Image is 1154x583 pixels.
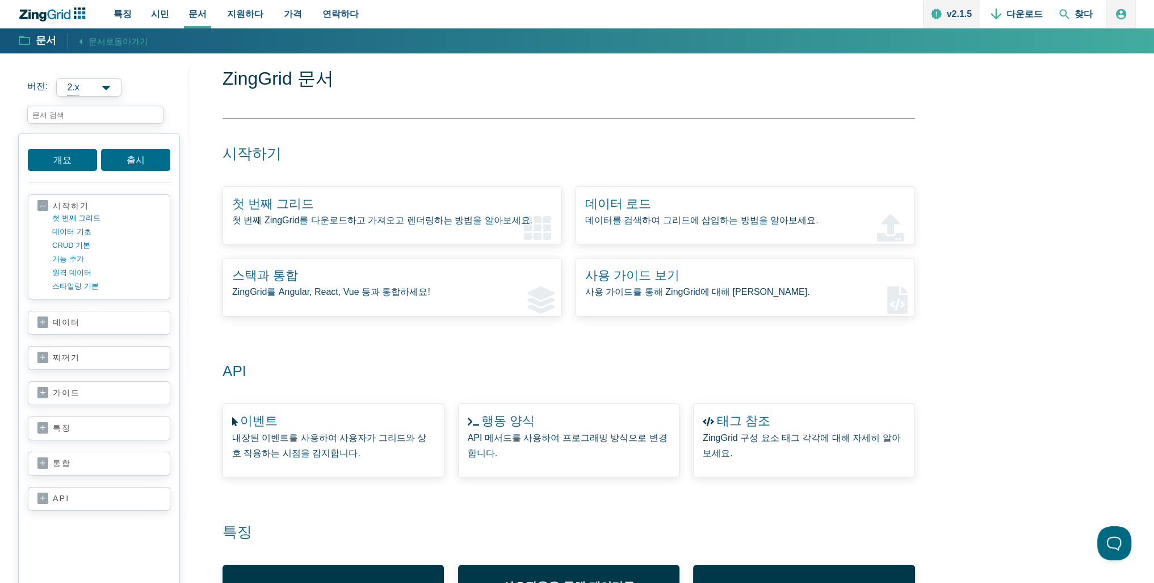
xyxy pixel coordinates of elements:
[68,33,148,48] a: 문서로돌아가기
[52,268,91,277] font: 원격 데이터
[37,388,161,399] a: 가이드
[37,317,161,328] a: 데이터
[101,149,170,171] a: 출시
[114,9,132,19] font: 특징
[52,227,91,236] font: 데이터 기초
[52,252,161,266] a: 기능 추가
[232,215,532,225] font: 첫 번째 ZingGrid를 다운로드하고 가져오고 렌더링하는 방법을 알아보세요.
[52,241,90,249] font: CRUD 기본
[27,106,163,124] input: 검색 입력
[52,255,84,263] font: 기능 추가
[284,9,302,19] font: 가격
[151,9,169,19] font: 시민
[89,36,114,46] font: 문서로
[481,414,535,428] a: 행동 양식
[37,201,161,211] a: 시작하기
[585,197,651,211] a: 데이터 로드
[223,523,252,540] font: 특징
[28,149,97,171] a: 개요
[1097,526,1131,560] iframe: Help Scout Beacon - Open
[468,433,668,458] font: API 메서드를 사용하여 프로그래밍 방식으로 변경합니다.
[188,9,207,19] font: 문서
[232,287,430,297] font: ZingGrid를 Angular, React, Vue 등과 통합하세요!
[36,35,56,46] font: 문서
[322,9,359,19] font: 연락하다
[37,352,161,364] a: 찌꺼기
[223,145,282,162] font: 시작하기
[52,214,100,222] font: 첫 번째 그리드
[240,414,278,428] a: 이벤트
[52,239,161,252] a: CRUD 기본
[223,363,246,380] font: API
[703,433,900,458] font: ZingGrid 구성 요소 태그 각각에 대해 자세히 알아보세요.
[27,78,179,97] label: 버전
[114,36,148,46] font: 돌아가기
[18,7,91,22] a: ZingChart 로고. 홈페이지로 돌아가려면 클릭하세요.
[52,282,99,290] font: 스타일링 기본
[27,81,48,91] font: 버전:
[223,68,334,89] font: ZingGrid 문서
[227,9,263,19] font: 지원하다
[717,414,770,428] a: 태그 참조
[52,225,161,239] a: 데이터 기초
[37,458,161,469] a: 통합
[232,268,298,282] a: 스택과 통합
[52,211,161,225] a: 첫 번째 그리드
[52,266,161,280] a: 원격 데이터
[19,34,56,48] a: 문서
[585,215,819,225] font: 데이터를 검색하여 그리드에 삽입하는 방법을 알아보세요.
[585,268,679,282] a: 사용 가이드 보기
[585,287,810,297] font: 사용 가이드를 통해 ZingGrid에 대해 [PERSON_NAME].
[52,280,161,293] a: 스타일링 기본
[232,433,426,458] font: 내장된 이벤트를 사용하여 사용자가 그리드와 상호 작용하는 시점을 감지합니다.
[37,423,161,434] a: 특징
[37,493,161,505] a: API
[232,197,314,211] a: 첫 번째 그리드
